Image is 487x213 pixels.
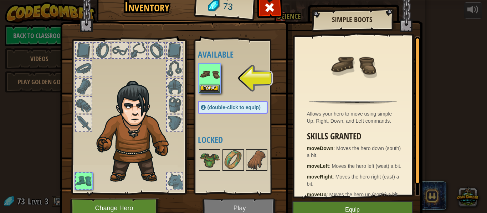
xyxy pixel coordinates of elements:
span: Moves the hero down (south) a bit. [307,145,401,158]
span: : [327,192,329,197]
div: Allows your hero to move using simple Up, Right, Down, and Left commands. [307,110,403,124]
img: portrait.png [200,150,220,170]
img: hr.png [309,100,397,105]
span: : [333,174,335,180]
button: Equip [200,85,220,92]
strong: moveRight [307,174,333,180]
span: : [333,145,336,151]
img: hair_2.png [93,80,180,184]
span: : [329,163,332,169]
h3: Skills Granted [307,132,403,141]
span: Moves the hero up (north) a bit. [329,192,399,197]
strong: moveLeft [307,163,329,169]
span: (double-click to equip) [207,105,261,110]
h4: Available [198,50,282,59]
h4: Locked [198,135,282,144]
span: Moves the hero left (west) a bit. [332,163,401,169]
img: portrait.png [200,64,220,84]
strong: moveDown [307,145,334,151]
span: Moves the hero right (east) a bit. [307,174,399,187]
h2: Simple Boots [319,16,386,23]
img: portrait.png [223,150,243,170]
img: portrait.png [247,150,267,170]
strong: moveUp [307,192,327,197]
img: portrait.png [330,42,376,88]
